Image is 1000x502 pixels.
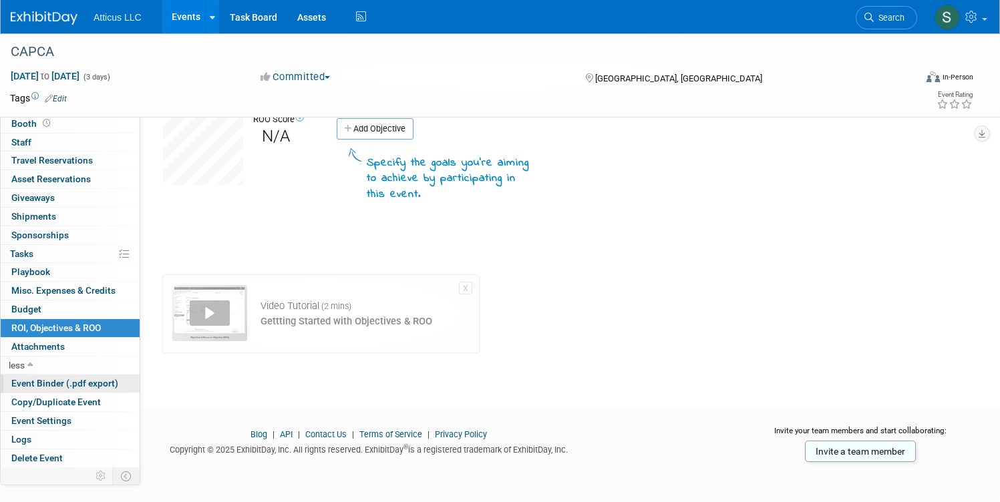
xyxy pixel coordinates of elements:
[1,134,140,152] a: Staff
[1,319,140,337] a: ROI, Objectives & ROO
[255,126,297,147] div: N/A
[11,397,101,407] span: Copy/Duplicate Event
[11,137,31,148] span: Staff
[11,192,55,203] span: Giveaways
[1,152,140,170] a: Travel Reservations
[805,441,916,462] a: Invite a team member
[11,415,71,426] span: Event Settings
[280,429,293,439] a: API
[942,72,973,82] div: In-Person
[261,299,432,313] div: Video Tutorial
[251,429,267,439] a: Blog
[6,40,891,64] div: CAPCA
[321,300,351,312] span: (2 mins)
[82,73,110,81] span: (3 days)
[1,208,140,226] a: Shipments
[1,245,140,263] a: Tasks
[40,118,53,128] span: Booth not reserved yet
[1,263,140,281] a: Playbook
[94,12,142,23] span: Atticus LLC
[747,425,973,445] div: Invite your team members and start collaborating:
[11,11,77,25] img: ExhibitDay
[9,360,25,370] span: less
[11,174,91,184] span: Asset Reservations
[1,282,140,300] a: Misc. Expenses & Credits
[11,211,56,222] span: Shipments
[11,118,53,129] span: Booth
[11,304,41,314] span: Budget
[11,341,65,352] span: Attachments
[1,393,140,411] a: Copy/Duplicate Event
[359,429,422,439] a: Terms of Service
[937,91,973,98] div: Event Rating
[1,356,140,374] a: less
[1,449,140,467] a: Delete Event
[1,226,140,244] a: Sponsorships
[256,70,335,84] button: Committed
[830,69,973,89] div: Event Format
[11,322,101,333] span: ROI, Objectives & ROO
[424,429,433,439] span: |
[1,170,140,188] a: Asset Reservations
[1,412,140,430] a: Event Settings
[10,248,33,259] span: Tasks
[11,266,50,277] span: Playbook
[11,378,118,389] span: Event Binder (.pdf export)
[45,94,67,103] a: Edit
[90,467,113,485] td: Personalize Event Tab Strip
[11,230,69,240] span: Sponsorships
[113,467,140,485] td: Toggle Event Tabs
[1,189,140,207] a: Giveaways
[1,115,140,133] a: Booth
[11,285,116,296] span: Misc. Expenses & Credits
[337,118,413,140] a: Add Objective
[253,113,305,126] div: ROO Score
[10,70,80,82] span: [DATE] [DATE]
[935,5,960,30] img: Sara Bayed
[595,73,762,83] span: [GEOGRAPHIC_DATA], [GEOGRAPHIC_DATA]
[349,429,357,439] span: |
[190,300,230,326] div: Play
[10,441,727,456] div: Copyright © 2025 ExhibitDay, Inc. All rights reserved. ExhibitDay is a registered trademark of Ex...
[435,429,487,439] a: Privacy Policy
[367,156,537,203] div: Specify the goals you're aiming to achieve by participating in this event.
[305,429,347,439] a: Contact Us
[11,434,31,445] span: Logs
[856,6,917,29] a: Search
[11,155,93,166] span: Travel Reservations
[1,338,140,356] a: Attachments
[927,71,940,82] img: Format-Inperson.png
[874,13,904,23] span: Search
[1,374,140,393] a: Event Binder (.pdf export)
[1,300,140,318] a: Budget
[10,91,67,105] td: Tags
[295,429,303,439] span: |
[1,431,140,449] a: Logs
[261,314,432,328] div: Gettting Started with Objectives & ROO
[459,282,472,294] button: X
[269,429,278,439] span: |
[11,453,63,463] span: Delete Event
[39,71,51,81] span: to
[403,443,408,451] sup: ®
